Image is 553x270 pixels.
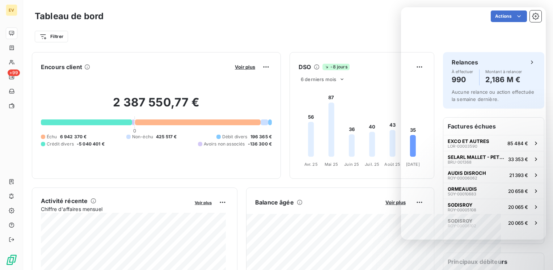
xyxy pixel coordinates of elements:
tspan: Avr. 25 [304,162,318,167]
h6: Encours client [41,63,82,71]
span: Avoirs non associés [204,141,245,147]
button: Voir plus [383,199,408,206]
span: -8 jours [322,64,349,70]
span: 0 [133,128,136,134]
button: Voir plus [193,199,214,206]
span: 6 942 370 € [60,134,87,140]
tspan: Juil. 25 [365,162,379,167]
tspan: Mai 25 [325,162,338,167]
h6: Activité récente [41,197,88,205]
span: Voir plus [235,64,255,70]
tspan: Août 25 [384,162,400,167]
button: Voir plus [233,64,257,70]
span: -136 300 € [248,141,272,147]
h2: 2 387 550,77 € [41,95,272,117]
iframe: Intercom live chat [528,245,546,263]
tspan: Juin 25 [344,162,359,167]
span: Chiffre d'affaires mensuel [41,205,190,213]
span: Voir plus [385,199,406,205]
button: Filtrer [35,31,68,42]
span: Débit divers [222,134,248,140]
span: +99 [8,69,20,76]
span: 425 517 € [156,134,177,140]
span: 6 derniers mois [301,76,336,82]
span: Voir plus [195,200,212,205]
span: 196 365 € [250,134,272,140]
h6: Balance âgée [255,198,294,207]
h3: Tableau de bord [35,10,104,23]
span: -5 040 401 € [77,141,105,147]
img: Logo LeanPay [6,254,17,266]
span: Échu [47,134,57,140]
iframe: Intercom live chat [401,7,546,240]
div: EV [6,4,17,16]
span: Non-échu [132,134,153,140]
span: Crédit divers [47,141,74,147]
h6: DSO [299,63,311,71]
